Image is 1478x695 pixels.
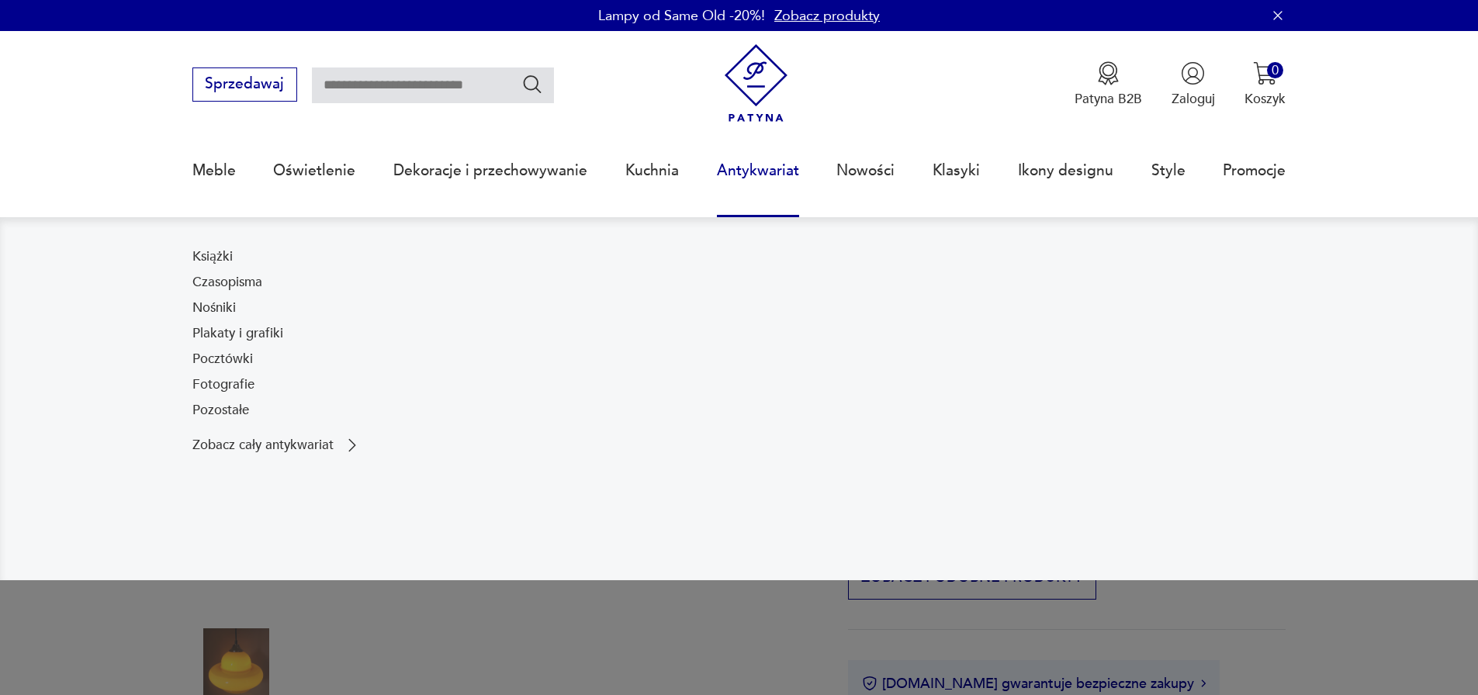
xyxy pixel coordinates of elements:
button: Szukaj [521,73,544,95]
p: Patyna B2B [1075,90,1142,108]
img: Patyna - sklep z meblami i dekoracjami vintage [717,44,795,123]
button: Zaloguj [1172,61,1215,108]
a: Pozostałe [192,401,249,420]
a: Antykwariat [717,135,799,206]
a: Oświetlenie [273,135,355,206]
a: Zobacz produkty [774,6,880,26]
a: Ikony designu [1018,135,1113,206]
a: Pocztówki [192,350,253,368]
img: c8a9187830f37f141118a59c8d49ce82.jpg [749,247,1286,521]
a: Nośniki [192,299,236,317]
a: Dekoracje i przechowywanie [393,135,587,206]
div: 0 [1267,62,1283,78]
img: Ikona medalu [1096,61,1120,85]
a: Fotografie [192,375,254,394]
a: Meble [192,135,236,206]
a: Kuchnia [625,135,679,206]
p: Lampy od Same Old -20%! [598,6,765,26]
a: Książki [192,247,233,266]
a: Plakaty i grafiki [192,324,283,343]
img: Ikonka użytkownika [1181,61,1205,85]
a: Czasopisma [192,273,262,292]
button: 0Koszyk [1244,61,1286,108]
a: Sprzedawaj [192,79,297,92]
a: Nowości [836,135,895,206]
a: Klasyki [933,135,980,206]
button: Patyna B2B [1075,61,1142,108]
a: Promocje [1223,135,1286,206]
button: Sprzedawaj [192,67,297,102]
p: Zobacz cały antykwariat [192,439,334,451]
img: Ikona koszyka [1253,61,1277,85]
p: Zaloguj [1172,90,1215,108]
a: Ikona medaluPatyna B2B [1075,61,1142,108]
a: Zobacz cały antykwariat [192,436,362,455]
p: Koszyk [1244,90,1286,108]
a: Style [1151,135,1186,206]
